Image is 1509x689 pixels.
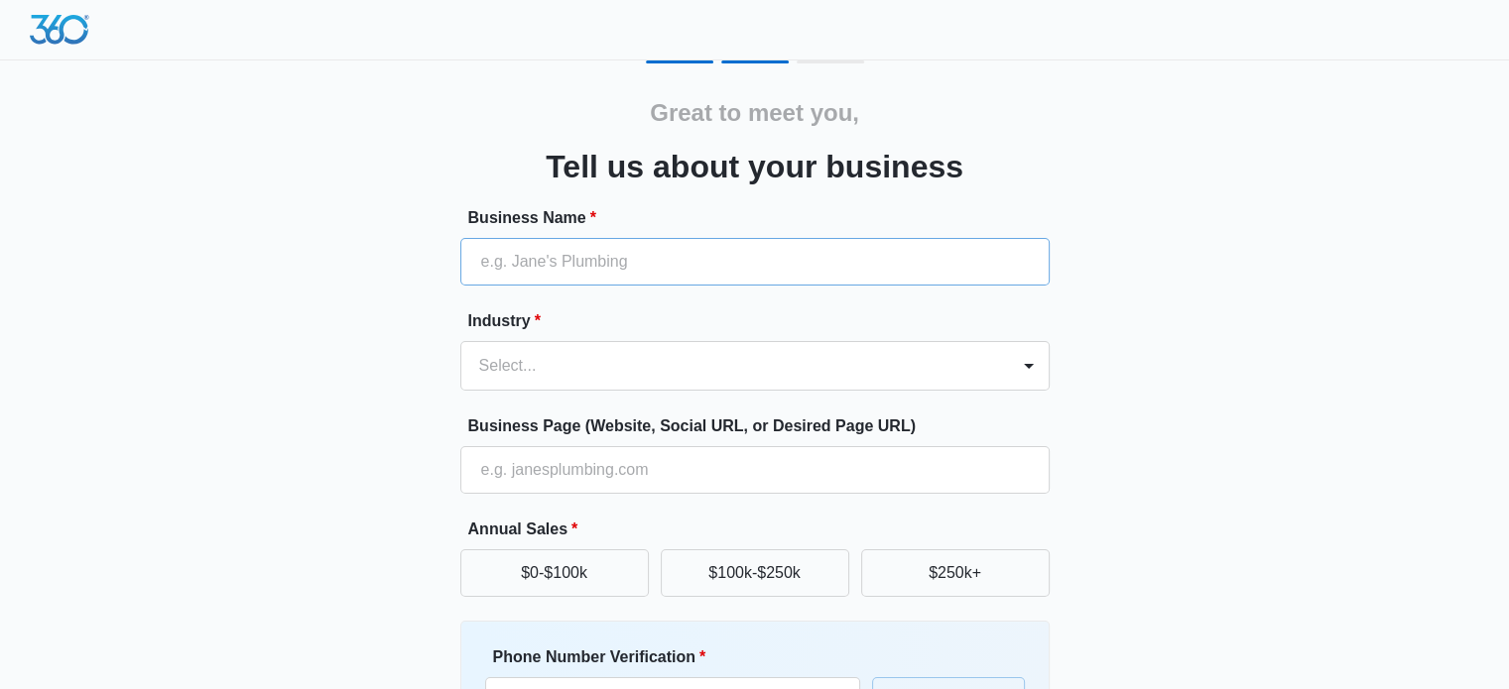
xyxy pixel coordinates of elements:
[468,206,1058,230] label: Business Name
[460,446,1050,494] input: e.g. janesplumbing.com
[460,238,1050,286] input: e.g. Jane's Plumbing
[650,95,859,131] h2: Great to meet you,
[861,549,1050,597] button: $250k+
[493,645,868,669] label: Phone Number Verification
[661,549,849,597] button: $100k-$250k
[468,309,1058,333] label: Industry
[546,143,963,190] h3: Tell us about your business
[460,549,649,597] button: $0-$100k
[468,517,1058,541] label: Annual Sales
[468,414,1058,438] label: Business Page (Website, Social URL, or Desired Page URL)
